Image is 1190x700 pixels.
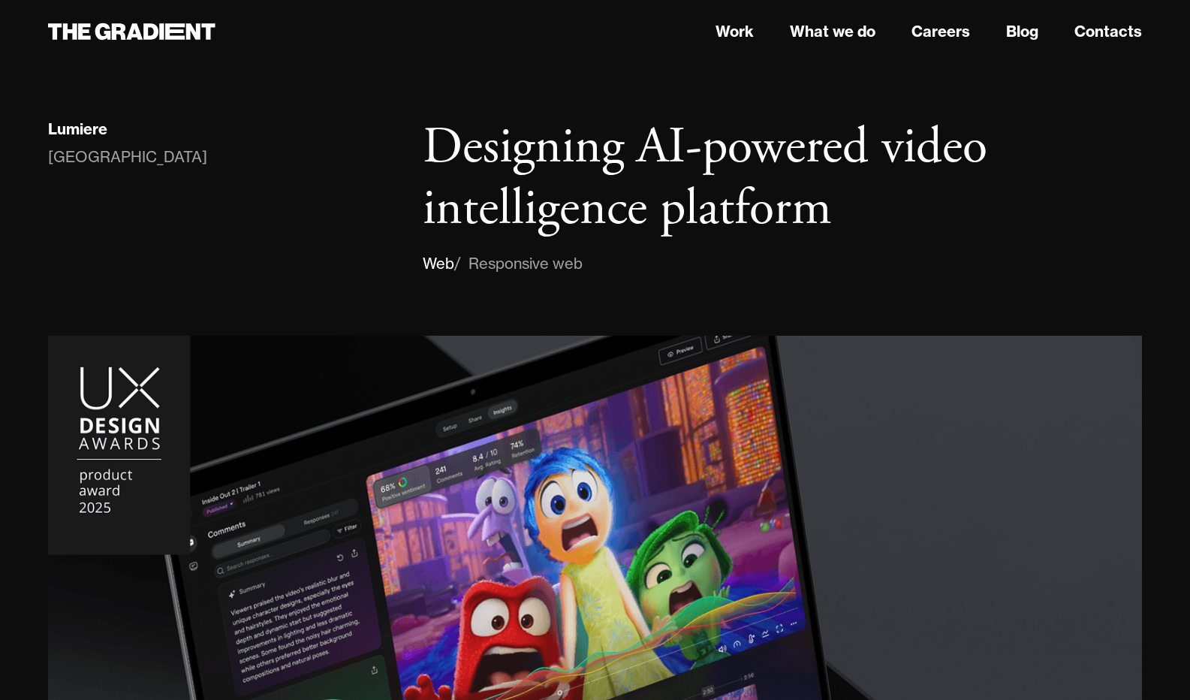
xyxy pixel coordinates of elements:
h1: Designing AI-powered video intelligence platform [423,117,1142,240]
div: Lumiere [48,119,107,139]
a: Contacts [1074,20,1142,43]
a: Work [716,20,754,43]
div: Web [423,252,454,276]
div: [GEOGRAPHIC_DATA] [48,145,207,169]
a: What we do [790,20,875,43]
a: Careers [911,20,970,43]
a: Blog [1006,20,1038,43]
div: / Responsive web [454,252,583,276]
